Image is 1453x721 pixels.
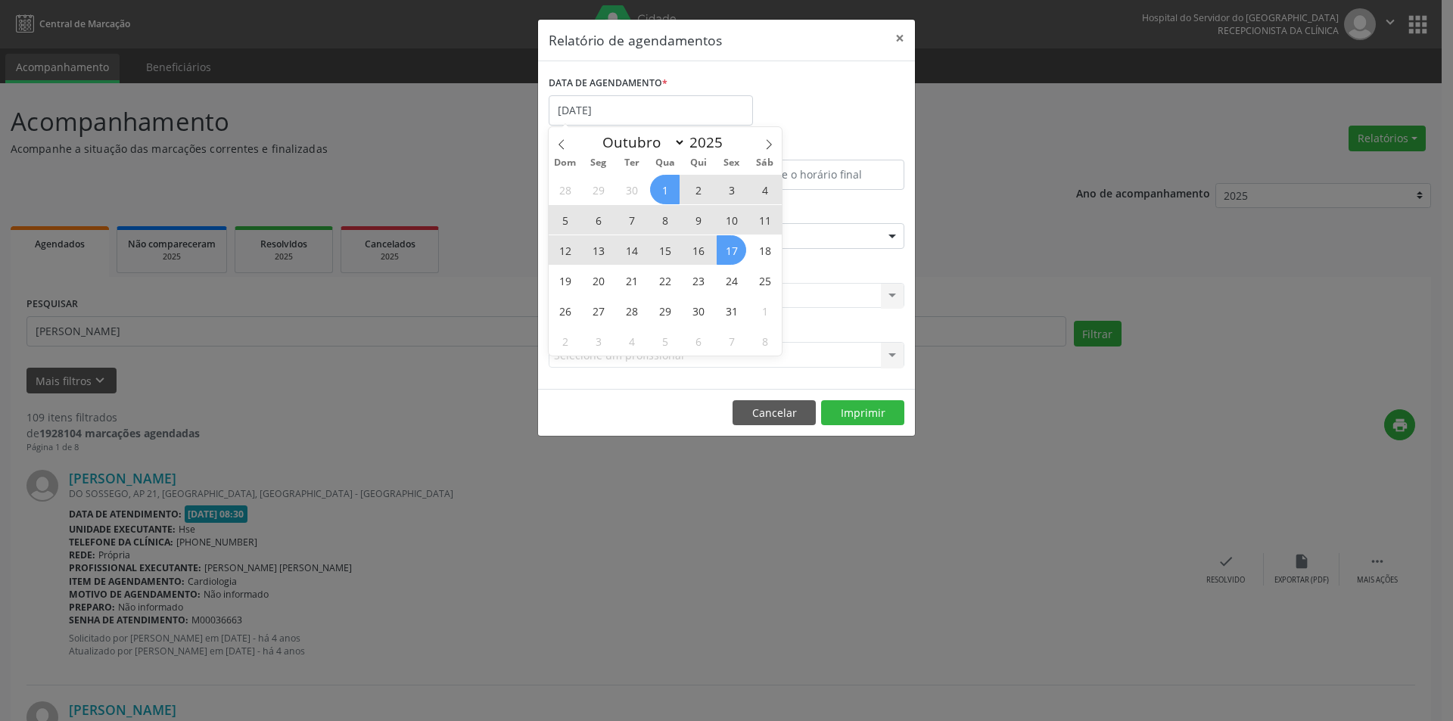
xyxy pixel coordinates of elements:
span: Outubro 8, 2025 [650,205,680,235]
span: Outubro 2, 2025 [683,175,713,204]
span: Outubro 12, 2025 [550,235,580,265]
span: Novembro 1, 2025 [750,296,779,325]
span: Outubro 15, 2025 [650,235,680,265]
span: Outubro 27, 2025 [583,296,613,325]
label: ATÉ [730,136,904,160]
input: Selecione o horário final [730,160,904,190]
button: Cancelar [733,400,816,426]
label: DATA DE AGENDAMENTO [549,72,667,95]
span: Novembro 6, 2025 [683,326,713,356]
span: Setembro 30, 2025 [617,175,646,204]
span: Novembro 2, 2025 [550,326,580,356]
span: Outubro 13, 2025 [583,235,613,265]
span: Outubro 11, 2025 [750,205,779,235]
span: Novembro 4, 2025 [617,326,646,356]
span: Qua [649,158,682,168]
span: Ter [615,158,649,168]
span: Outubro 31, 2025 [717,296,746,325]
span: Outubro 9, 2025 [683,205,713,235]
span: Outubro 16, 2025 [683,235,713,265]
input: Selecione uma data ou intervalo [549,95,753,126]
span: Sex [715,158,748,168]
span: Sáb [748,158,782,168]
span: Outubro 18, 2025 [750,235,779,265]
span: Outubro 14, 2025 [617,235,646,265]
span: Outubro 3, 2025 [717,175,746,204]
span: Dom [549,158,582,168]
span: Setembro 29, 2025 [583,175,613,204]
select: Month [595,132,686,153]
span: Outubro 21, 2025 [617,266,646,295]
span: Novembro 3, 2025 [583,326,613,356]
span: Outubro 30, 2025 [683,296,713,325]
span: Novembro 5, 2025 [650,326,680,356]
span: Outubro 4, 2025 [750,175,779,204]
span: Outubro 29, 2025 [650,296,680,325]
span: Outubro 22, 2025 [650,266,680,295]
span: Outubro 7, 2025 [617,205,646,235]
input: Year [686,132,736,152]
h5: Relatório de agendamentos [549,30,722,50]
span: Seg [582,158,615,168]
span: Outubro 24, 2025 [717,266,746,295]
span: Novembro 7, 2025 [717,326,746,356]
span: Outubro 1, 2025 [650,175,680,204]
span: Outubro 6, 2025 [583,205,613,235]
span: Outubro 23, 2025 [683,266,713,295]
button: Close [885,20,915,57]
span: Outubro 26, 2025 [550,296,580,325]
span: Outubro 20, 2025 [583,266,613,295]
span: Outubro 19, 2025 [550,266,580,295]
span: Outubro 28, 2025 [617,296,646,325]
span: Setembro 28, 2025 [550,175,580,204]
button: Imprimir [821,400,904,426]
span: Outubro 25, 2025 [750,266,779,295]
span: Qui [682,158,715,168]
span: Outubro 5, 2025 [550,205,580,235]
span: Outubro 10, 2025 [717,205,746,235]
span: Novembro 8, 2025 [750,326,779,356]
span: Outubro 17, 2025 [717,235,746,265]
